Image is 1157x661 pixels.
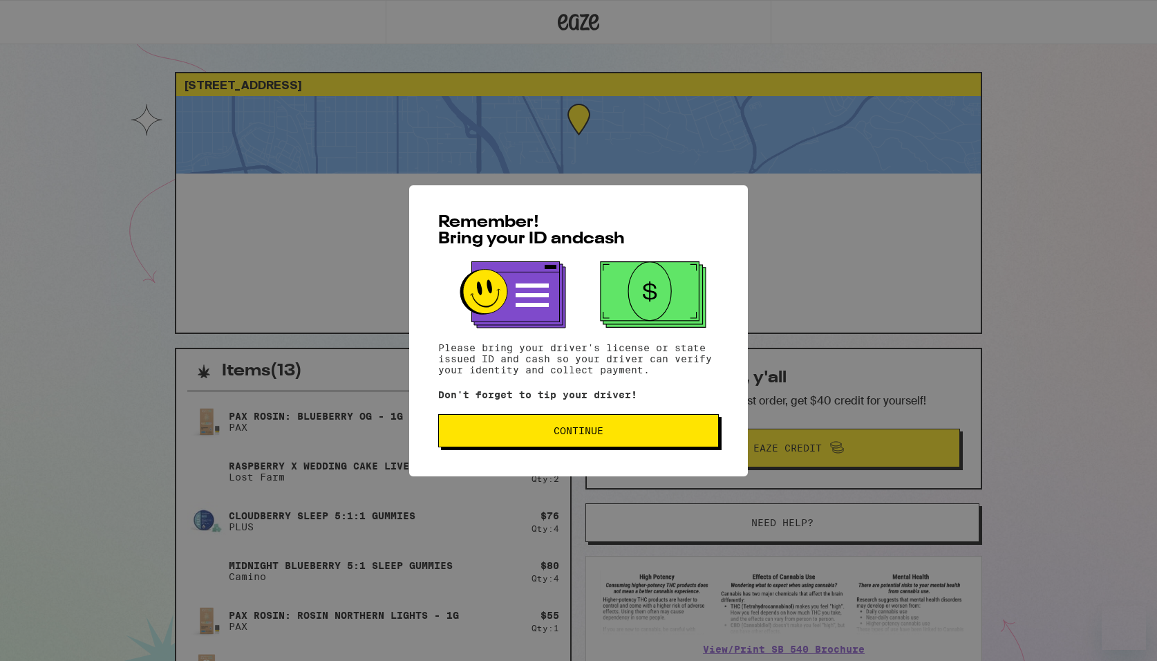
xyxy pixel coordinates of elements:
[438,214,625,248] span: Remember! Bring your ID and cash
[554,426,603,436] span: Continue
[438,342,719,375] p: Please bring your driver's license or state issued ID and cash so your driver can verify your ide...
[438,414,719,447] button: Continue
[438,389,719,400] p: Don't forget to tip your driver!
[1102,606,1146,650] iframe: Button to launch messaging window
